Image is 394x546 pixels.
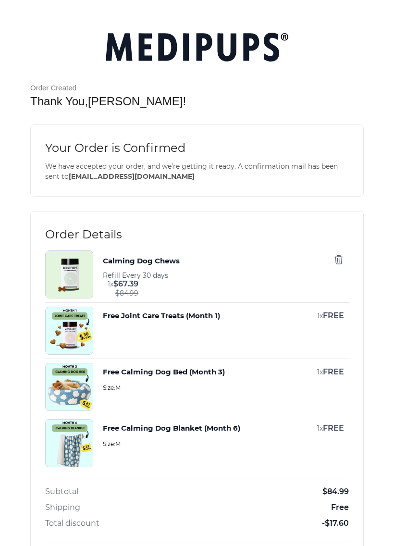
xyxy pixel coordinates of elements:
img: Free Calming Dog Blanket (Month 6) [46,420,93,467]
span: 1 x [317,424,323,433]
img: Free Joint Care Treats (Month 1) [46,307,93,354]
span: Thank You, [PERSON_NAME] ! [30,95,186,108]
button: Free Calming Dog Bed (Month 3) [103,367,225,377]
span: FREE [323,423,344,433]
span: 1 x [317,368,323,376]
span: Shipping [45,502,80,513]
span: 1 x [317,311,323,320]
span: Refill Every 30 days [103,271,168,280]
span: $ 67.39 [113,279,138,288]
span: Your Order is Confirmed [45,139,349,157]
span: $ 84.99 [115,289,138,297]
img: Free Calming Dog Bed (Month 3) [46,363,93,410]
button: Free Calming Dog Blanket (Month 6) [103,423,240,434]
span: Size: M [103,439,344,449]
span: We have accepted your order, and we’re getting it ready. A confirmation mail has been sent to [45,161,349,182]
button: Free Joint Care Treats (Month 1) [103,310,220,321]
span: FREE [323,311,344,320]
span: Size: M [103,383,344,393]
span: 1 x [108,280,113,288]
span: [EMAIL_ADDRESS][DOMAIN_NAME] [69,172,195,181]
img: Calming Dog Chews [46,251,93,298]
span: Total discount [45,518,99,529]
span: FREE [323,367,344,376]
span: Order Created [30,83,364,93]
span: Order Details [45,226,349,243]
span: Subtotal [45,486,78,497]
span: -$17.60 [322,518,349,529]
span: Free [331,502,349,513]
span: $ 84.99 [322,486,349,497]
button: Calming Dog Chews [103,254,180,268]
